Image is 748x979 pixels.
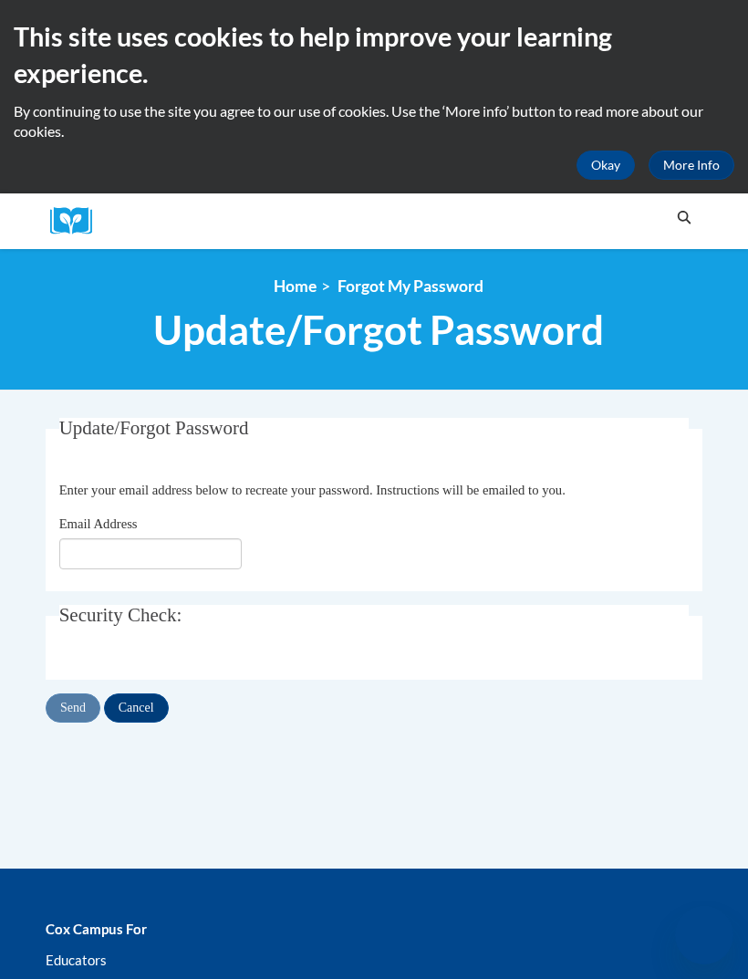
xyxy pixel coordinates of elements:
input: Cancel [104,693,169,723]
a: Cox Campus [50,207,105,235]
p: By continuing to use the site you agree to our use of cookies. Use the ‘More info’ button to read... [14,101,734,141]
span: Email Address [59,516,138,531]
span: Forgot My Password [338,276,483,296]
button: Search [670,207,698,229]
span: Enter your email address below to recreate your password. Instructions will be emailed to you. [59,483,566,497]
span: Update/Forgot Password [153,306,604,354]
a: Home [274,276,317,296]
button: Okay [577,151,635,180]
span: Update/Forgot Password [59,417,249,439]
input: Email [59,538,242,569]
h2: This site uses cookies to help improve your learning experience. [14,18,734,92]
span: Security Check: [59,604,182,626]
a: Educators [46,952,107,968]
img: Logo brand [50,207,105,235]
a: More Info [649,151,734,180]
b: Cox Campus For [46,921,147,937]
iframe: Button to launch messaging window [675,906,733,964]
